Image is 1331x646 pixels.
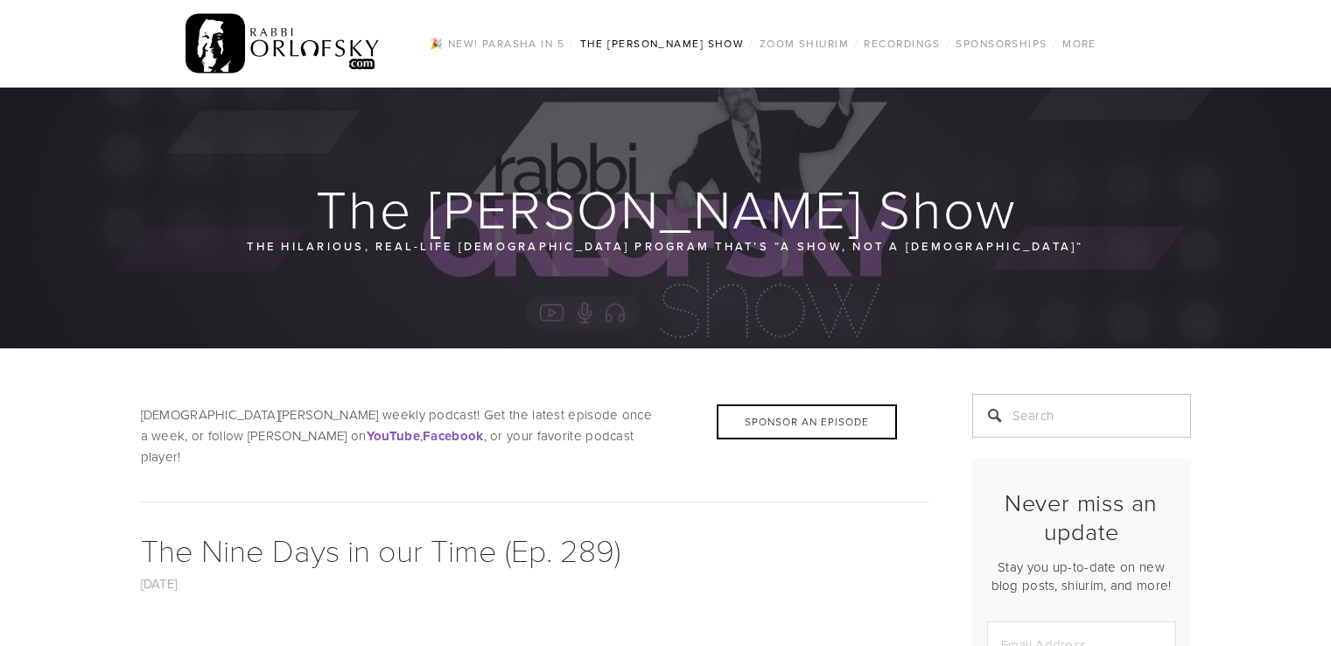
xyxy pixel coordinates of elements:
span: / [946,36,950,51]
a: 🎉 NEW! Parasha in 5 [424,32,570,55]
a: Recordings [858,32,945,55]
h1: The [PERSON_NAME] Show [141,180,1193,236]
span: / [749,36,753,51]
span: / [570,36,574,51]
p: The hilarious, real-life [DEMOGRAPHIC_DATA] program that’s “a show, not a [DEMOGRAPHIC_DATA]“ [246,236,1086,256]
div: Sponsor an Episode [717,404,897,439]
a: The [PERSON_NAME] Show [575,32,750,55]
a: The Nine Days in our Time (Ep. 289) [141,528,620,571]
p: Stay you up-to-date on new blog posts, shiurim, and more! [987,558,1176,594]
h2: Never miss an update [987,488,1176,545]
a: Facebook [423,426,483,445]
span: / [854,36,858,51]
strong: YouTube [367,426,420,446]
input: Search [972,394,1191,438]
p: [DEMOGRAPHIC_DATA][PERSON_NAME] weekly podcast! Get the latest episode once a week, or follow [PE... [141,404,928,467]
span: / [1053,36,1057,51]
a: More [1057,32,1102,55]
img: RabbiOrlofsky.com [186,10,381,78]
a: Sponsorships [950,32,1052,55]
strong: Facebook [423,426,483,446]
a: Zoom Shiurim [754,32,854,55]
a: YouTube [367,426,420,445]
a: [DATE] [141,574,178,593]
